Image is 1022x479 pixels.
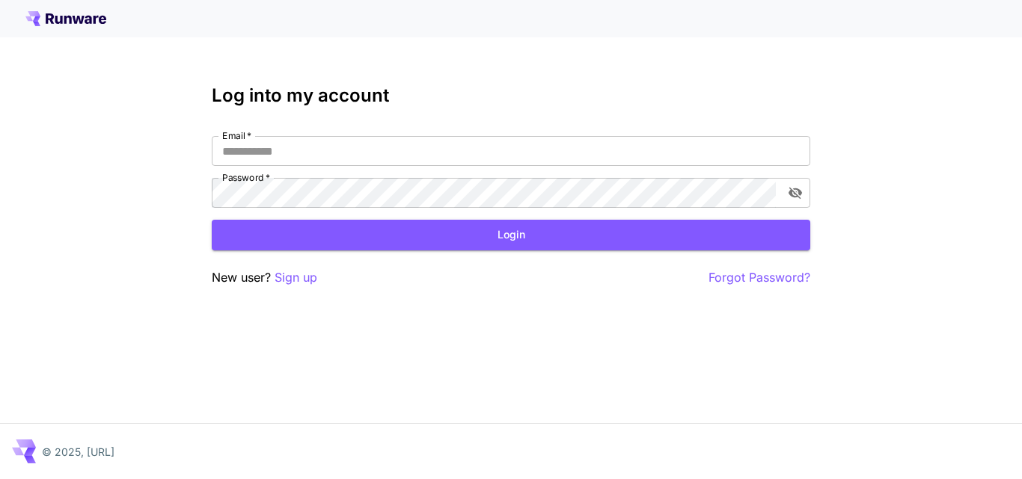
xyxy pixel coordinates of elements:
[275,268,317,287] button: Sign up
[709,268,810,287] button: Forgot Password?
[782,179,809,206] button: toggle password visibility
[212,85,810,106] h3: Log into my account
[222,171,270,184] label: Password
[212,220,810,250] button: Login
[222,129,251,142] label: Email
[212,268,317,287] p: New user?
[42,444,114,460] p: © 2025, [URL]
